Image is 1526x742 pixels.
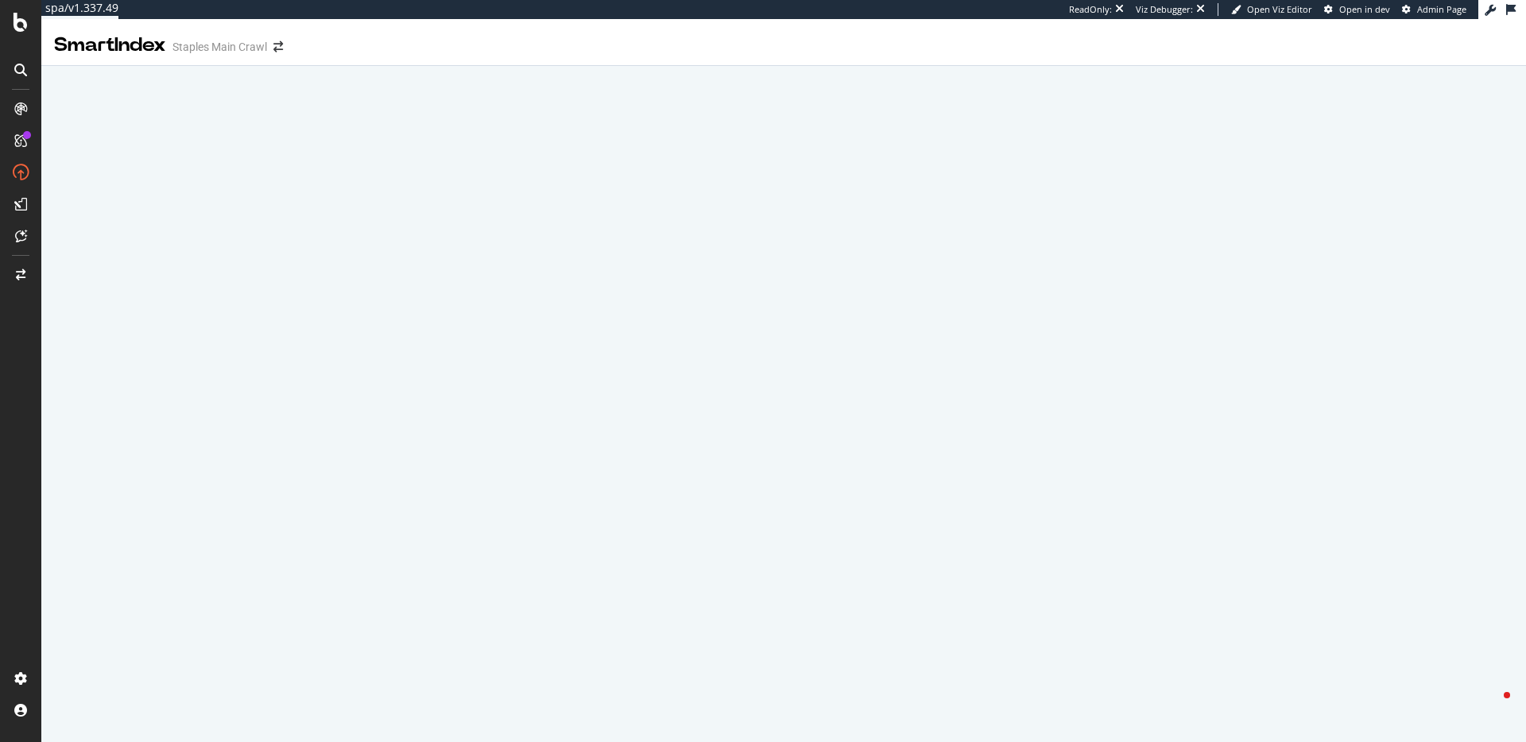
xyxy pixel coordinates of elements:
iframe: Intercom live chat [1472,688,1510,726]
a: Open in dev [1324,3,1390,16]
a: Open Viz Editor [1231,3,1312,16]
iframe: To enrich screen reader interactions, please activate Accessibility in Grammarly extension settings [41,66,1526,742]
div: SmartIndex [54,32,166,59]
span: Admin Page [1417,3,1466,15]
span: Open in dev [1339,3,1390,15]
a: Admin Page [1402,3,1466,16]
div: ReadOnly: [1069,3,1112,16]
div: Staples Main Crawl [172,39,267,55]
div: arrow-right-arrow-left [273,41,283,52]
span: Open Viz Editor [1247,3,1312,15]
div: Viz Debugger: [1136,3,1193,16]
